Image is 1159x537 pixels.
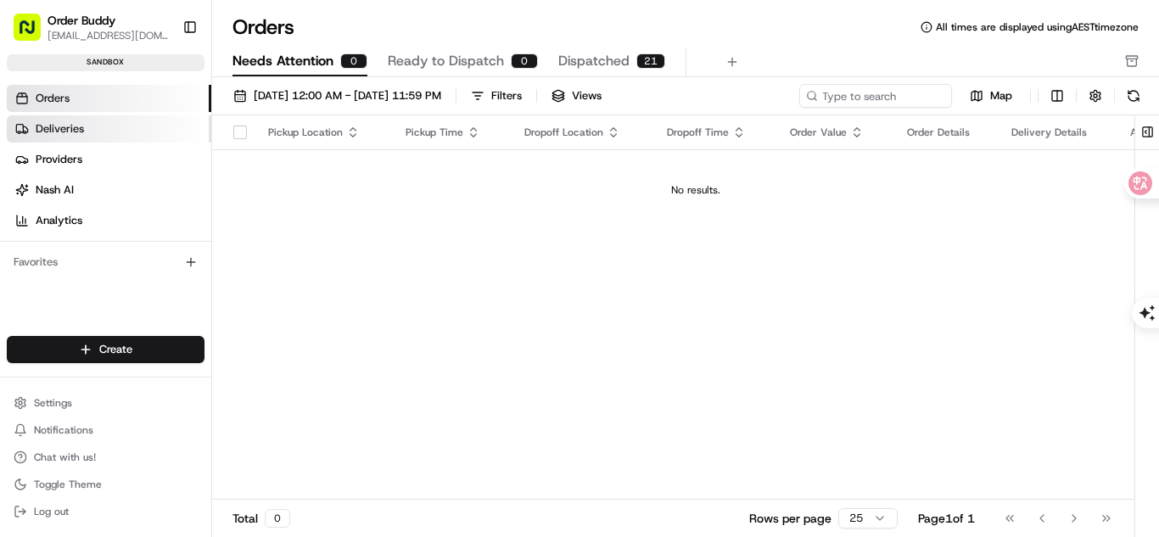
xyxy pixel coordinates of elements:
button: [EMAIL_ADDRESS][DOMAIN_NAME] [48,29,169,42]
span: Providers [36,152,82,167]
div: 📗 [17,248,31,261]
span: Settings [34,396,72,410]
div: 0 [511,53,538,69]
input: Type to search [799,84,952,108]
div: We're available if you need us! [58,179,215,193]
span: Views [572,88,602,103]
input: Clear [44,109,280,127]
button: Log out [7,500,204,523]
span: Knowledge Base [34,246,130,263]
span: Orders [36,91,70,106]
p: Welcome 👋 [17,68,309,95]
div: 💻 [143,248,157,261]
div: Pickup Time [406,126,496,139]
button: [DATE] 12:00 AM - [DATE] 11:59 PM [226,84,449,108]
button: Views [544,84,609,108]
h1: Orders [232,14,294,41]
span: Create [99,342,132,357]
div: Dropoff Location [524,126,640,139]
button: Create [7,336,204,363]
div: 21 [636,53,665,69]
img: Nash [17,17,51,51]
button: Chat with us! [7,445,204,469]
span: All times are displayed using AEST timezone [936,20,1139,34]
p: Rows per page [749,510,831,527]
div: Page 1 of 1 [918,510,975,527]
a: Orders [7,85,211,112]
span: Deliveries [36,121,84,137]
div: Order Details [907,126,984,139]
img: 1736555255976-a54dd68f-1ca7-489b-9aae-adbdc363a1c4 [17,162,48,193]
a: Nash AI [7,176,211,204]
span: [DATE] 12:00 AM - [DATE] 11:59 PM [254,88,441,103]
button: Refresh [1122,84,1145,108]
div: Delivery Details [1011,126,1103,139]
button: Order Buddy[EMAIL_ADDRESS][DOMAIN_NAME] [7,7,176,48]
span: Ready to Dispatch [388,51,504,71]
span: Map [990,88,1012,103]
a: Powered byPylon [120,287,205,300]
span: Nash AI [36,182,74,198]
span: API Documentation [160,246,272,263]
div: Total [232,509,290,528]
button: Notifications [7,418,204,442]
a: 📗Knowledge Base [10,239,137,270]
button: Settings [7,391,204,415]
span: Chat with us! [34,450,96,464]
a: 💻API Documentation [137,239,279,270]
div: Dropoff Time [667,126,763,139]
span: Log out [34,505,69,518]
div: sandbox [7,54,204,71]
span: Pylon [169,288,205,300]
a: Deliveries [7,115,211,143]
div: Start new chat [58,162,278,179]
div: Favorites [7,249,204,276]
span: Dispatched [558,51,630,71]
button: Toggle Theme [7,473,204,496]
div: Filters [491,88,522,103]
div: Order Value [790,126,880,139]
span: Analytics [36,213,82,228]
a: Providers [7,146,211,173]
button: Filters [463,84,529,108]
button: Order Buddy [48,12,115,29]
div: 0 [265,509,290,528]
button: Map [959,86,1023,106]
a: Analytics [7,207,211,234]
span: Needs Attention [232,51,333,71]
div: 0 [340,53,367,69]
div: Pickup Location [268,126,378,139]
span: Toggle Theme [34,478,102,491]
button: Start new chat [288,167,309,187]
span: Notifications [34,423,93,437]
